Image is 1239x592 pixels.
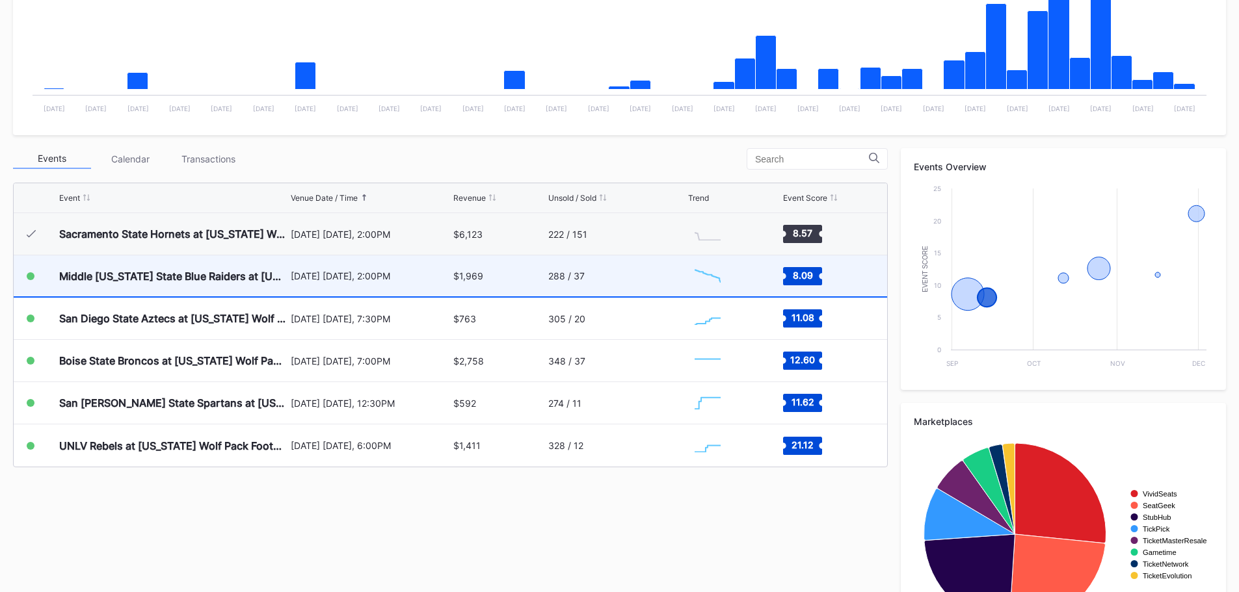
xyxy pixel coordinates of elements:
div: [DATE] [DATE], 6:00PM [291,440,451,451]
text: [DATE] [253,105,274,112]
div: San [PERSON_NAME] State Spartans at [US_STATE] Wolf Pack Football [59,396,287,409]
div: [DATE] [DATE], 7:30PM [291,313,451,324]
text: 25 [933,185,941,192]
text: 15 [934,249,941,257]
text: [DATE] [169,105,191,112]
text: [DATE] [504,105,526,112]
div: 305 / 20 [548,313,585,324]
div: Event [59,193,80,203]
text: Event Score [922,246,929,292]
text: TicketMasterResale [1143,537,1206,545]
text: TickPick [1143,525,1170,533]
text: [DATE] [295,105,316,112]
text: Gametime [1143,548,1177,556]
text: 11.62 [791,396,814,407]
div: Events Overview [914,161,1213,172]
div: Sacramento State Hornets at [US_STATE] Wolf Pack Football [59,227,287,240]
div: Middle [US_STATE] State Blue Raiders at [US_STATE] Wolf Pack [59,270,287,283]
text: 10 [934,281,941,289]
text: [DATE] [546,105,567,112]
div: Boise State Broncos at [US_STATE] Wolf Pack Football (Rescheduled from 10/25) [59,354,287,367]
text: [DATE] [839,105,860,112]
text: [DATE] [1090,105,1112,112]
div: San Diego State Aztecs at [US_STATE] Wolf Pack Football [59,312,287,325]
svg: Chart title [688,260,727,292]
text: [DATE] [588,105,609,112]
div: $1,411 [453,440,481,451]
text: 5 [937,313,941,321]
div: Events [13,149,91,169]
text: [DATE] [127,105,149,112]
div: $1,969 [453,270,483,281]
text: TicketEvolution [1143,572,1192,580]
div: Unsold / Sold [548,193,596,203]
div: UNLV Rebels at [US_STATE] Wolf Pack Football [59,439,287,452]
div: Trend [688,193,709,203]
text: [DATE] [420,105,442,112]
div: 222 / 151 [548,229,587,240]
text: [DATE] [1132,105,1154,112]
div: Calendar [91,149,169,169]
text: 20 [933,217,941,225]
text: [DATE] [379,105,400,112]
div: [DATE] [DATE], 2:00PM [291,270,451,281]
text: [DATE] [923,105,944,112]
text: 12.60 [790,354,815,365]
div: 288 / 37 [548,270,585,281]
text: SeatGeek [1143,502,1175,509]
text: [DATE] [630,105,651,112]
div: 348 / 37 [548,355,585,367]
input: Search [755,154,869,164]
text: [DATE] [337,105,358,112]
div: Transactions [169,149,247,169]
svg: Chart title [688,387,727,419]
text: Oct [1027,359,1041,367]
div: Revenue [453,193,486,203]
text: 8.57 [793,227,812,238]
div: $592 [453,398,476,409]
text: [DATE] [44,105,65,112]
svg: Chart title [688,430,727,462]
div: [DATE] [DATE], 12:30PM [291,398,451,409]
text: [DATE] [211,105,232,112]
text: [DATE] [1007,105,1028,112]
text: 11.08 [791,312,814,323]
text: [DATE] [1048,105,1070,112]
text: [DATE] [1174,105,1195,112]
div: 328 / 12 [548,440,583,451]
text: [DATE] [85,105,107,112]
text: [DATE] [881,105,902,112]
text: 0 [937,346,941,354]
text: [DATE] [965,105,986,112]
div: $763 [453,313,476,324]
text: StubHub [1143,513,1171,521]
text: 8.09 [792,269,812,280]
text: Nov [1110,359,1125,367]
text: 21.12 [792,439,814,450]
text: [DATE] [755,105,777,112]
div: $2,758 [453,355,484,367]
text: [DATE] [797,105,819,112]
div: Venue Date / Time [291,193,358,203]
svg: Chart title [688,218,727,250]
div: Event Score [783,193,827,203]
text: VividSeats [1143,490,1177,498]
svg: Chart title [688,344,727,377]
text: Sep [946,359,958,367]
text: [DATE] [672,105,693,112]
div: [DATE] [DATE], 7:00PM [291,355,451,367]
text: Dec [1192,359,1205,367]
div: $6,123 [453,229,483,240]
text: [DATE] [462,105,484,112]
div: Marketplaces [914,416,1213,427]
svg: Chart title [914,182,1213,377]
text: TicketNetwork [1143,560,1189,568]
div: [DATE] [DATE], 2:00PM [291,229,451,240]
svg: Chart title [688,302,727,335]
text: [DATE] [713,105,735,112]
div: 274 / 11 [548,398,581,409]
